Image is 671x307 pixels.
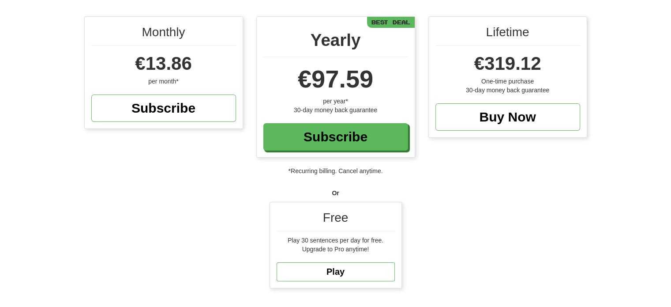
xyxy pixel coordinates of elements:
[298,65,373,93] span: €97.59
[91,77,236,86] div: per month*
[263,97,408,106] div: per year*
[277,236,395,245] div: Play 30 sentences per day for free.
[435,77,580,86] div: One-time purchase
[91,23,236,46] div: Monthly
[263,106,408,114] div: 30-day money back guarantee
[435,23,580,46] div: Lifetime
[367,17,415,28] div: Best Deal
[435,86,580,95] div: 30-day money back guarantee
[263,123,408,151] a: Subscribe
[277,245,395,254] div: Upgrade to Pro anytime!
[263,28,408,57] div: Yearly
[474,53,541,74] span: €319.12
[435,103,580,131] a: Buy Now
[135,53,191,74] span: €13.86
[91,95,236,122] a: Subscribe
[332,190,339,197] strong: Or
[277,262,395,281] a: Play
[277,209,395,231] div: Free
